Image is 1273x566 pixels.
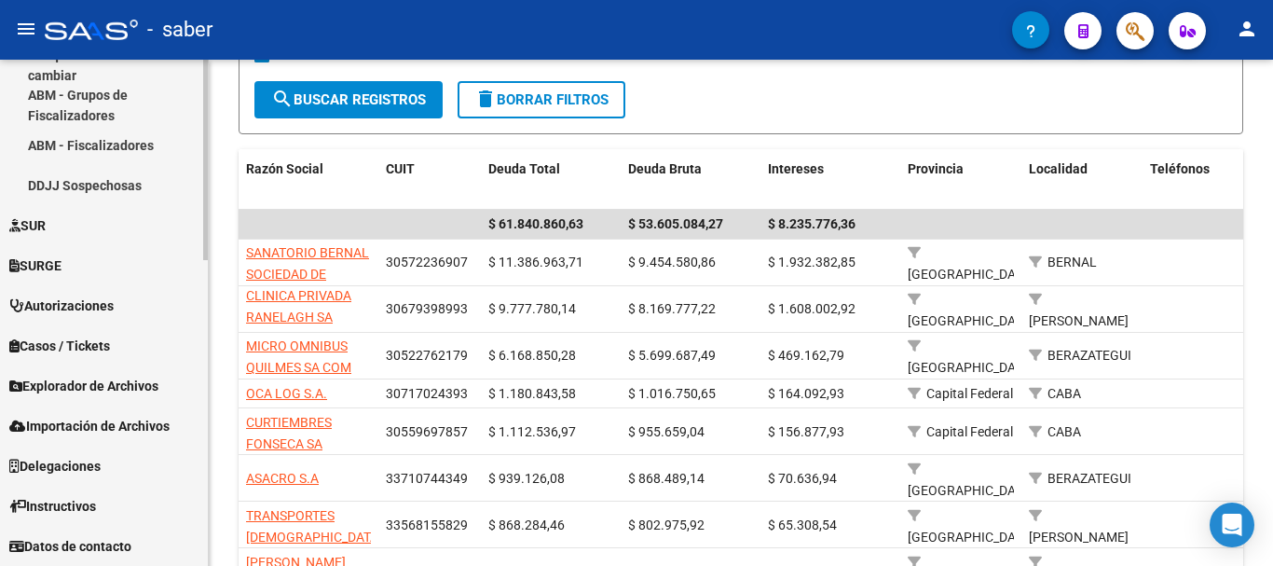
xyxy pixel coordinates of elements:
[621,149,760,211] datatable-header-cell: Deuda Bruta
[628,386,716,401] span: $ 1.016.750,65
[9,416,170,436] span: Importación de Archivos
[1210,503,1254,547] div: Open Intercom Messenger
[768,424,844,439] span: $ 156.877,93
[768,471,837,486] span: $ 70.636,94
[760,149,900,211] datatable-header-cell: Intereses
[908,267,1033,282] span: [GEOGRAPHIC_DATA]
[1047,424,1081,439] span: CABA
[768,348,844,363] span: $ 469.162,79
[378,149,481,211] datatable-header-cell: CUIT
[1047,386,1081,401] span: CABA
[488,348,576,363] span: $ 6.168.850,28
[628,216,723,231] span: $ 53.605.084,27
[768,255,856,269] span: $ 1.932.382,85
[458,81,625,118] button: Borrar Filtros
[768,518,837,532] span: $ 65.308,54
[246,386,327,401] span: OCA LOG S.A.
[474,91,609,108] span: Borrar Filtros
[386,161,415,176] span: CUIT
[628,301,716,316] span: $ 8.169.777,22
[926,386,1013,401] span: Capital Federal
[908,161,964,176] span: Provincia
[481,149,621,211] datatable-header-cell: Deuda Total
[9,456,101,476] span: Delegaciones
[246,338,351,396] span: MICRO OMNIBUS QUILMES SA COM IND Y FINANC
[488,424,576,439] span: $ 1.112.536,97
[628,471,705,486] span: $ 868.489,14
[246,471,319,486] span: ASACRO S.A
[15,18,37,40] mat-icon: menu
[1021,149,1143,211] datatable-header-cell: Localidad
[768,386,844,401] span: $ 164.092,93
[9,296,114,316] span: Autorizaciones
[1047,255,1097,269] span: BERNAL
[271,88,294,110] mat-icon: search
[386,348,468,363] span: 30522762179
[9,536,131,557] span: Datos de contacto
[488,255,583,269] span: $ 11.386.963,71
[9,376,158,396] span: Explorador de Archivos
[628,348,716,363] span: $ 5.699.687,49
[239,149,378,211] datatable-header-cell: Razón Social
[768,161,824,176] span: Intereses
[386,518,468,532] span: 33568155829
[1150,161,1210,176] span: Teléfonos
[1047,471,1131,486] span: BERAZATEGUI
[386,471,468,486] span: 33710744349
[386,255,468,269] span: 30572236907
[246,161,323,176] span: Razón Social
[254,81,443,118] button: Buscar Registros
[908,530,1033,545] span: [GEOGRAPHIC_DATA]
[488,216,583,231] span: $ 61.840.860,63
[628,161,702,176] span: Deuda Bruta
[246,508,382,566] span: TRANSPORTES [DEMOGRAPHIC_DATA][PERSON_NAME] S. A.
[488,386,576,401] span: $ 1.180.843,58
[908,360,1033,375] span: [GEOGRAPHIC_DATA]
[474,88,497,110] mat-icon: delete
[768,301,856,316] span: $ 1.608.002,92
[246,415,332,451] span: CURTIEMBRES FONSECA SA
[488,518,565,532] span: $ 868.284,46
[628,255,716,269] span: $ 9.454.580,86
[1029,313,1129,328] span: [PERSON_NAME]
[147,9,212,50] span: - saber
[9,496,96,517] span: Instructivos
[926,424,1013,439] span: Capital Federal
[9,215,46,236] span: SUR
[9,255,62,276] span: SURGE
[488,161,560,176] span: Deuda Total
[488,471,565,486] span: $ 939.126,08
[386,301,468,316] span: 30679398993
[271,91,426,108] span: Buscar Registros
[488,301,576,316] span: $ 9.777.780,14
[1236,18,1258,40] mat-icon: person
[1029,161,1088,176] span: Localidad
[1047,348,1131,363] span: BERAZATEGUI
[246,245,369,324] span: SANATORIO BERNAL SOCIEDAD DE RESPONSABILIDAD LIMITADA
[628,424,705,439] span: $ 955.659,04
[908,313,1033,328] span: [GEOGRAPHIC_DATA]
[900,149,1021,211] datatable-header-cell: Provincia
[1029,530,1129,545] span: [PERSON_NAME]
[9,336,110,356] span: Casos / Tickets
[386,386,468,401] span: 30717024393
[908,483,1033,498] span: [GEOGRAPHIC_DATA]
[386,424,468,439] span: 30559697857
[768,216,856,231] span: $ 8.235.776,36
[628,518,705,532] span: $ 802.975,92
